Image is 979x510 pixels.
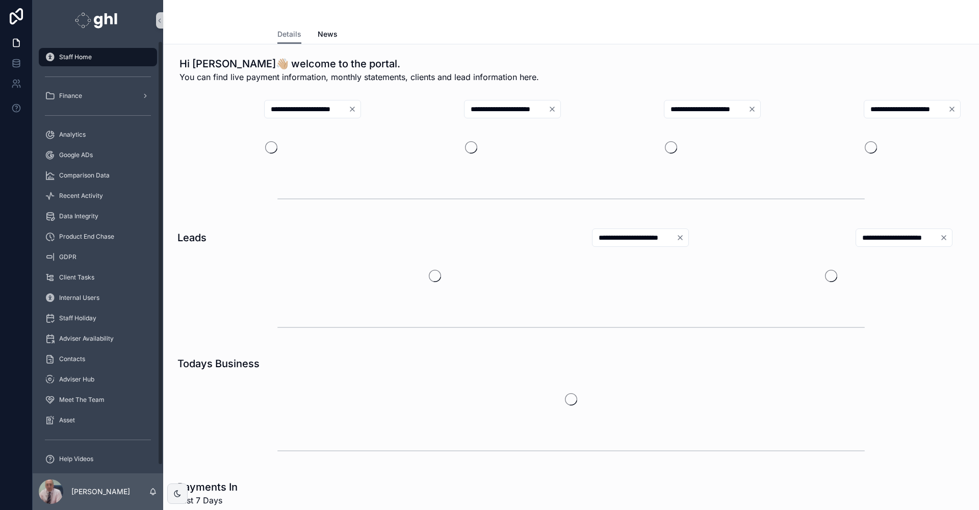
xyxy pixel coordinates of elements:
a: Details [277,25,301,44]
a: Comparison Data [39,166,157,185]
a: Analytics [39,125,157,144]
a: Asset [39,411,157,429]
span: Asset [59,416,75,424]
span: Comparison Data [59,171,110,180]
h1: Todays Business [177,356,260,371]
span: Analytics [59,131,86,139]
div: scrollable content [33,41,163,473]
a: Meet The Team [39,391,157,409]
span: Data Integrity [59,212,98,220]
a: News [318,25,338,45]
span: Google ADs [59,151,93,159]
span: GDPR [59,253,76,261]
span: Last 7 Days [177,494,238,506]
button: Clear [748,105,760,113]
a: Client Tasks [39,268,157,287]
h1: Hi [PERSON_NAME]👋🏼 welcome to the portal. [179,57,539,71]
h1: Leads [177,231,207,245]
a: GDPR [39,248,157,266]
span: Contacts [59,355,85,363]
a: Internal Users [39,289,157,307]
span: News [318,29,338,39]
button: Clear [548,105,560,113]
a: Recent Activity [39,187,157,205]
span: Staff Home [59,53,92,61]
a: Staff Holiday [39,309,157,327]
span: Recent Activity [59,192,103,200]
img: App logo [75,12,120,29]
a: Help Videos [39,450,157,468]
span: Internal Users [59,294,99,302]
span: Finance [59,92,82,100]
p: [PERSON_NAME] [71,487,130,497]
a: Data Integrity [39,207,157,225]
span: Staff Holiday [59,314,96,322]
h1: Payments In [177,480,238,494]
a: Staff Home [39,48,157,66]
span: Help Videos [59,455,93,463]
button: Clear [940,234,952,242]
a: Google ADs [39,146,157,164]
span: Product End Chase [59,233,114,241]
a: Contacts [39,350,157,368]
span: You can find live payment information, monthly statements, clients and lead information here. [179,71,539,83]
a: Adviser Hub [39,370,157,389]
a: Adviser Availability [39,329,157,348]
a: Product End Chase [39,227,157,246]
span: Meet The Team [59,396,105,404]
a: Finance [39,87,157,105]
button: Clear [676,234,688,242]
span: Adviser Availability [59,335,114,343]
button: Clear [348,105,360,113]
button: Clear [948,105,960,113]
span: Details [277,29,301,39]
span: Client Tasks [59,273,94,282]
span: Adviser Hub [59,375,94,384]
